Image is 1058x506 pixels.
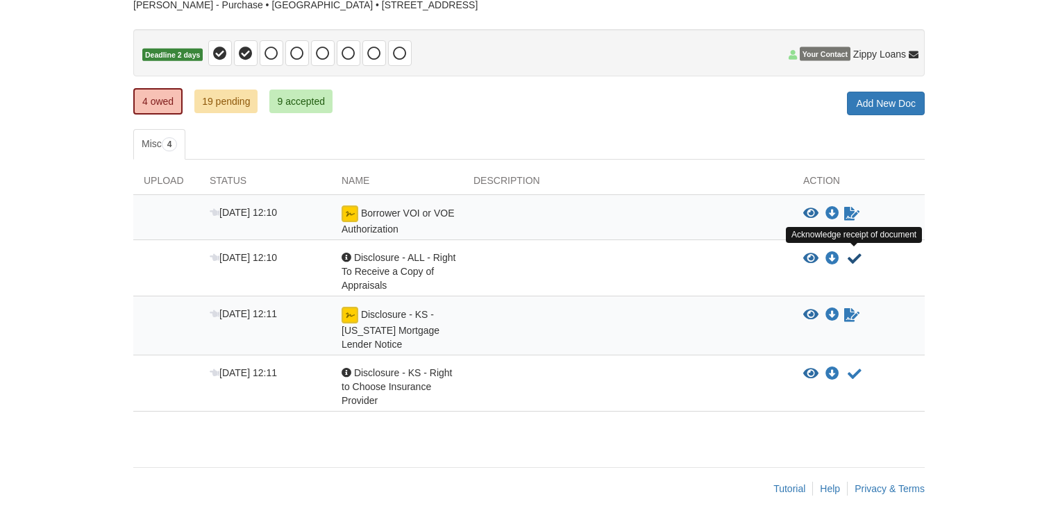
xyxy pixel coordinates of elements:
a: Add New Doc [847,92,925,115]
span: Your Contact [800,47,850,61]
a: Sign Form [843,307,861,323]
button: View Disclosure - KS - Right to Choose Insurance Provider [803,367,818,381]
a: Help [820,483,840,494]
span: Disclosure - KS - Right to Choose Insurance Provider [342,367,452,406]
span: Disclosure - KS - [US_STATE] Mortgage Lender Notice [342,309,439,350]
a: 9 accepted [269,90,333,113]
div: Name [331,174,463,194]
div: Description [463,174,793,194]
button: View Borrower VOI or VOE Authorization [803,207,818,221]
span: Deadline 2 days [142,49,203,62]
a: Download Disclosure - KS - Right to Choose Insurance Provider [825,369,839,380]
span: [DATE] 12:10 [210,252,277,263]
a: 19 pending [194,90,258,113]
div: Status [199,174,331,194]
a: Sign Form [843,205,861,222]
span: Disclosure - ALL - Right To Receive a Copy of Appraisals [342,252,455,291]
span: [DATE] 12:11 [210,308,277,319]
div: Upload [133,174,199,194]
button: View Disclosure - ALL - Right To Receive a Copy of Appraisals [803,252,818,266]
img: Ready for you to esign [342,205,358,222]
button: Acknowledge receipt of document [846,251,863,267]
a: 4 owed [133,88,183,115]
a: Download Borrower VOI or VOE Authorization [825,208,839,219]
a: Privacy & Terms [855,483,925,494]
button: View Disclosure - KS - Kansas Mortgage Lender Notice [803,308,818,322]
a: Misc [133,129,185,160]
div: Action [793,174,925,194]
span: [DATE] 12:11 [210,367,277,378]
a: Download Disclosure - ALL - Right To Receive a Copy of Appraisals [825,253,839,264]
div: Acknowledge receipt of document [786,227,922,243]
button: Acknowledge receipt of document [846,366,863,382]
img: Ready for you to esign [342,307,358,323]
span: Zippy Loans [853,47,906,61]
span: 4 [162,137,178,151]
span: [DATE] 12:10 [210,207,277,218]
a: Download Disclosure - KS - Kansas Mortgage Lender Notice [825,310,839,321]
span: Borrower VOI or VOE Authorization [342,208,454,235]
a: Tutorial [773,483,805,494]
